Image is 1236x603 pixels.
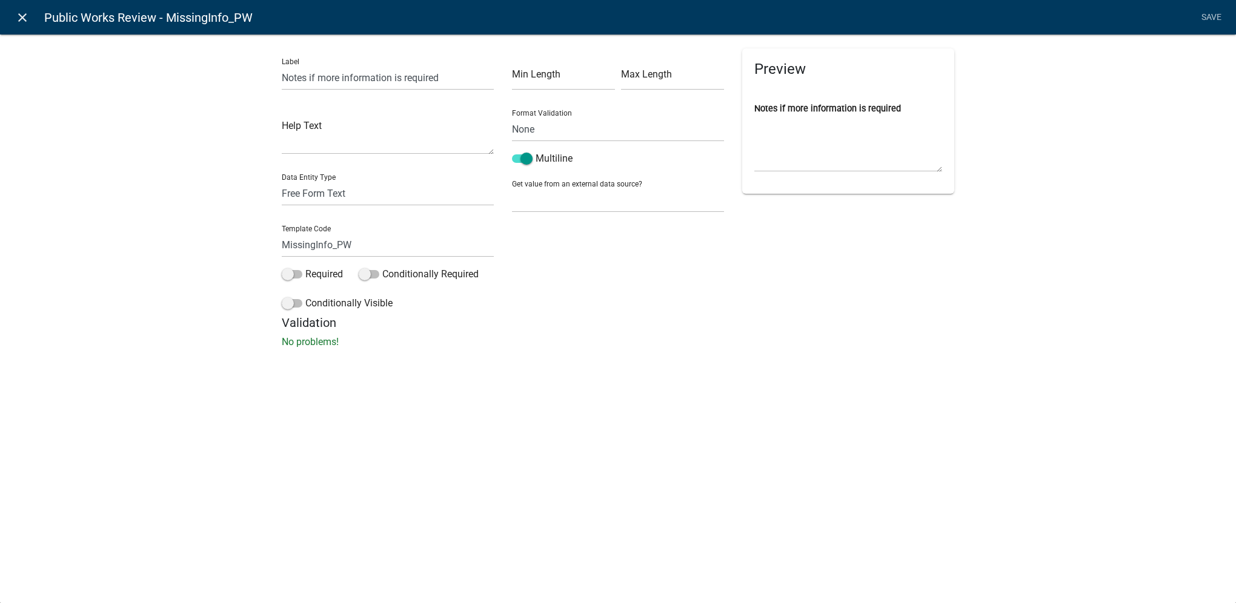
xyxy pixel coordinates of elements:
a: Save [1196,6,1226,29]
label: Notes if more information is required [754,105,901,113]
label: Conditionally Required [359,267,479,282]
label: Conditionally Visible [282,296,393,311]
label: Required [282,267,343,282]
h5: Preview [754,61,942,78]
span: Public Works Review - MissingInfo_PW [44,5,253,30]
h5: Validation [282,315,954,330]
p: No problems! [282,335,954,349]
i: close [15,10,30,25]
label: Multiline [512,151,573,166]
